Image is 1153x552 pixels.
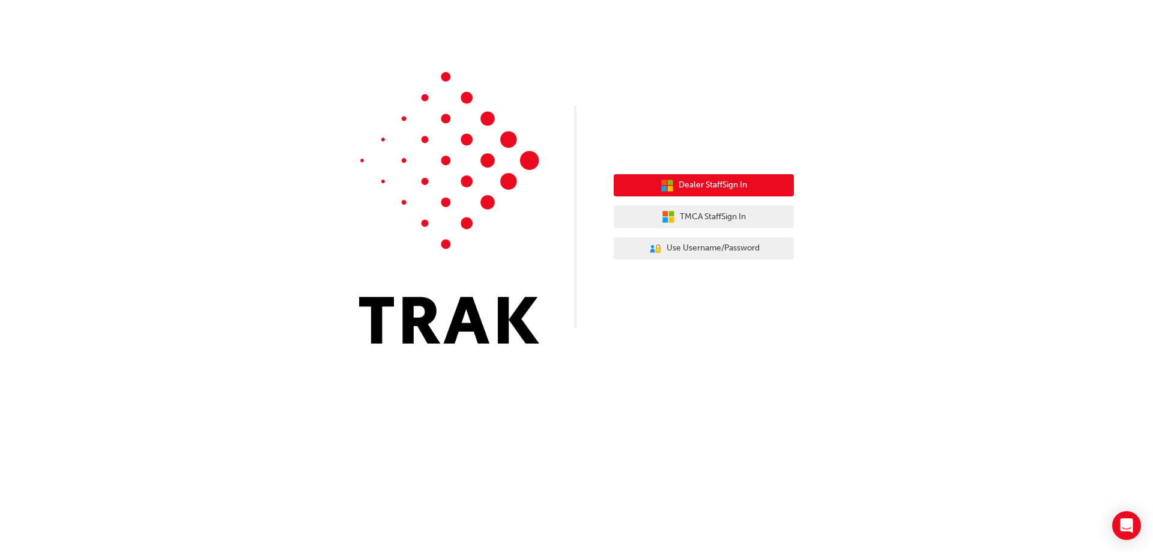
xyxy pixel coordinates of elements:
[614,205,794,228] button: TMCA StaffSign In
[614,174,794,197] button: Dealer StaffSign In
[667,241,760,255] span: Use Username/Password
[679,178,747,192] span: Dealer Staff Sign In
[1112,511,1141,540] div: Open Intercom Messenger
[614,237,794,260] button: Use Username/Password
[680,210,746,224] span: TMCA Staff Sign In
[359,72,539,344] img: Trak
